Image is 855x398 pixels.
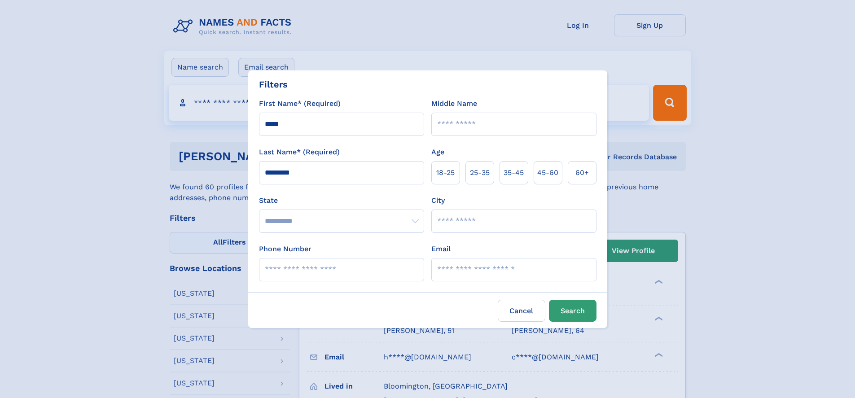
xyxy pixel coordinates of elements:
span: 35‑45 [504,167,524,178]
label: Phone Number [259,244,311,254]
label: Last Name* (Required) [259,147,340,157]
span: 25‑35 [470,167,490,178]
label: Email [431,244,451,254]
span: 45‑60 [537,167,558,178]
label: Cancel [498,300,545,322]
label: Middle Name [431,98,477,109]
div: Filters [259,78,288,91]
label: Age [431,147,444,157]
label: City [431,195,445,206]
span: 60+ [575,167,589,178]
label: First Name* (Required) [259,98,341,109]
span: 18‑25 [436,167,455,178]
button: Search [549,300,596,322]
label: State [259,195,424,206]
